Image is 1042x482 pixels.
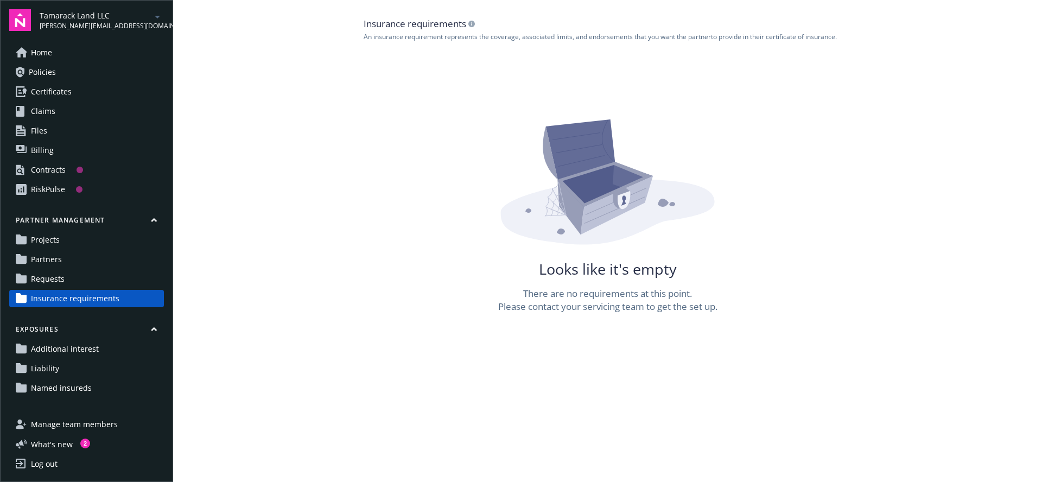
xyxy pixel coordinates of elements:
span: Files [31,122,47,139]
span: Tamarack Land LLC [40,10,151,21]
a: Projects [9,231,164,249]
div: An insurance requirement represents the coverage, associated limits, and endorsements that you wa... [364,33,852,41]
a: Manage team members [9,416,164,433]
span: Partners [31,251,62,268]
div: Please contact your servicing team to get the set up. [498,300,717,313]
span: Policies [29,64,56,81]
button: Tamarack Land LLC[PERSON_NAME][EMAIL_ADDRESS][DOMAIN_NAME]arrowDropDown [40,9,164,31]
a: Requests [9,270,164,288]
button: Exposures [9,325,164,338]
a: Contracts [9,161,164,179]
div: 2 [80,439,90,448]
span: Liability [31,360,59,377]
a: Insurance requirements [9,290,164,307]
a: Additional interest [9,340,164,358]
div: There are no requirements at this point. [523,287,692,300]
a: Policies [9,64,164,81]
button: Partner management [9,215,164,229]
button: What's new2 [9,439,90,450]
div: Contracts [31,161,66,179]
span: Manage team members [31,416,118,433]
span: Insurance requirements [31,290,119,307]
a: Certificates [9,83,164,100]
div: Insurance requirements [364,17,852,30]
span: [PERSON_NAME][EMAIL_ADDRESS][DOMAIN_NAME] [40,21,151,31]
span: Requests [31,270,65,288]
a: RiskPulse [9,181,164,198]
a: Liability [9,360,164,377]
img: navigator-logo.svg [9,9,31,31]
div: Looks like it's empty [539,263,677,276]
a: Partners [9,251,164,268]
div: RiskPulse [31,181,65,198]
span: Claims [31,103,55,120]
a: Home [9,44,164,61]
span: Projects [31,231,60,249]
span: Additional interest [31,340,99,358]
a: Named insureds [9,379,164,397]
a: Billing [9,142,164,159]
a: arrowDropDown [151,10,164,23]
span: Billing [31,142,54,159]
a: Claims [9,103,164,120]
span: What ' s new [31,439,73,450]
span: Certificates [31,83,72,100]
a: Files [9,122,164,139]
div: Log out [31,455,58,473]
span: Named insureds [31,379,92,397]
span: Home [31,44,52,61]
